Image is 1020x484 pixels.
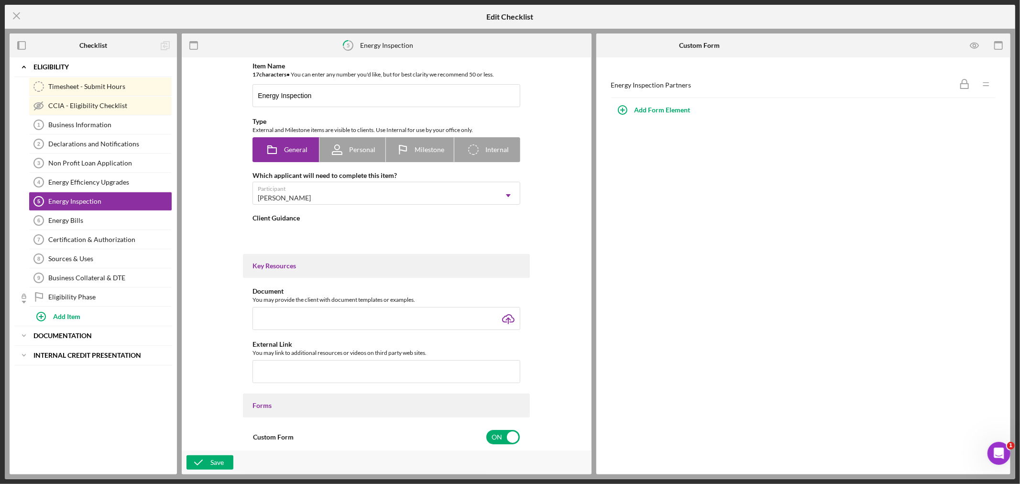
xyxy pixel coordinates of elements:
[611,100,700,120] button: Add Form Element
[29,134,172,154] a: 2Declarations and Notifications
[48,159,172,167] div: Non Profit Loan Application
[258,194,311,202] div: [PERSON_NAME]
[48,293,172,301] div: Eligibility Phase
[37,198,40,204] tspan: 5
[252,125,520,135] div: External and Milestone items are visible to clients. Use Internal for use by your office only.
[987,442,1010,465] iframe: Intercom live chat
[252,214,520,222] div: Client Guidance
[415,146,444,154] span: Milestone
[48,217,172,224] div: Energy Bills
[37,218,40,223] tspan: 6
[349,146,375,154] span: Personal
[37,237,40,242] tspan: 7
[29,154,172,173] a: 3Non Profit Loan Application
[33,64,69,70] b: ELIGIBILITY
[210,455,224,470] div: Save
[360,42,413,49] div: Energy Inspection
[284,146,307,154] span: General
[29,115,172,134] a: 1Business Information
[37,160,40,166] tspan: 3
[53,307,80,325] div: Add Item
[37,275,40,281] tspan: 9
[29,173,172,192] a: 4Energy Efficiency Upgrades
[29,249,172,268] a: 8Sources & Uses
[485,146,509,154] span: Internal
[33,333,92,339] b: DOCUMENTATION
[79,42,107,49] b: Checklist
[29,211,172,230] a: 6Energy Bills
[29,96,172,115] a: CCIA - Eligibility Checklist
[29,268,172,287] a: 9Business Collateral & DTE
[37,122,40,128] tspan: 1
[252,287,520,295] div: Document
[253,433,294,441] label: Custom Form
[29,287,172,307] a: Eligibility Phase
[252,402,520,409] div: Forms
[48,102,172,110] div: CCIA - Eligibility Checklist
[48,140,172,148] div: Declarations and Notifications
[37,179,41,185] tspan: 4
[252,70,520,79] div: You can enter any number you'd like, but for best clarity we recommend 50 or less.
[29,230,172,249] a: 7Certification & Authorization
[252,341,520,348] div: External Link
[252,71,290,78] b: 17 character s •
[48,83,172,90] div: Timesheet - Submit Hours
[48,121,172,129] div: Business Information
[48,255,172,263] div: Sources & Uses
[1007,442,1015,450] span: 1
[29,77,172,96] a: Timesheet - Submit Hours
[252,262,520,270] div: Key Resources
[611,81,953,89] div: Energy Inspection Partners
[680,42,720,49] b: Custom Form
[48,198,172,205] div: Energy Inspection
[252,62,520,70] div: Item Name
[347,42,350,48] tspan: 5
[186,455,233,470] button: Save
[29,307,172,326] button: Add Item
[252,172,520,179] div: Which applicant will need to complete this item?
[252,348,520,358] div: You may link to additional resources or videos on third party web sites.
[37,256,40,262] tspan: 8
[37,141,40,147] tspan: 2
[48,274,172,282] div: Business Collateral & DTE
[29,192,172,211] a: 5Energy Inspection
[486,12,533,21] h5: Edit Checklist
[48,178,172,186] div: Energy Efficiency Upgrades
[252,118,520,125] div: Type
[33,352,141,358] b: INTERNAL CREDIT PRESENTATION
[48,236,172,243] div: Certification & Authorization
[635,100,691,120] div: Add Form Element
[252,295,520,305] div: You may provide the client with document templates or examples.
